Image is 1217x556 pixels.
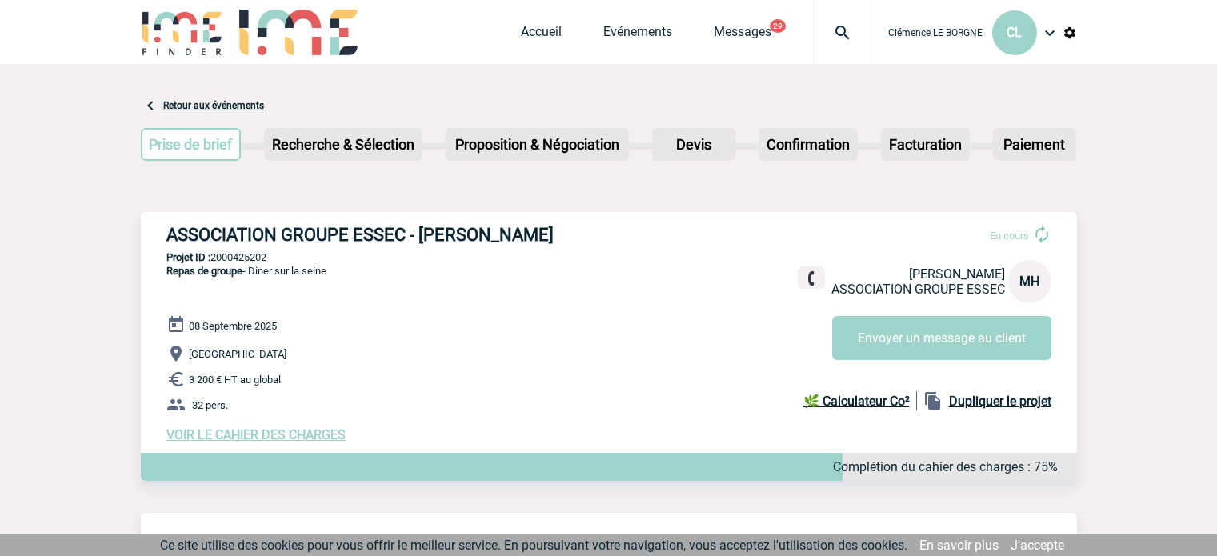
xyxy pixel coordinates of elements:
[949,394,1051,409] b: Dupliquer le projet
[166,225,647,245] h3: ASSOCIATION GROUPE ESSEC - [PERSON_NAME]
[803,394,910,409] b: 🌿 Calculateur Co²
[888,27,983,38] span: Clémence LE BORGNE
[266,130,421,159] p: Recherche & Sélection
[654,130,734,159] p: Devis
[760,130,856,159] p: Confirmation
[832,316,1051,360] button: Envoyer un message au client
[995,130,1075,159] p: Paiement
[141,10,224,55] img: IME-Finder
[1019,274,1039,289] span: MH
[141,251,1077,263] p: 2000425202
[883,130,968,159] p: Facturation
[189,374,281,386] span: 3 200 € HT au global
[804,271,819,286] img: fixe.png
[1011,538,1064,553] a: J'accepte
[603,24,672,46] a: Evénements
[163,100,264,111] a: Retour aux événements
[909,266,1005,282] span: [PERSON_NAME]
[166,251,210,263] b: Projet ID :
[714,24,771,46] a: Messages
[919,538,999,553] a: En savoir plus
[803,391,917,410] a: 🌿 Calculateur Co²
[166,427,346,442] a: VOIR LE CAHIER DES CHARGES
[521,24,562,46] a: Accueil
[770,19,786,33] button: 29
[923,391,943,410] img: file_copy-black-24dp.png
[831,282,1005,297] span: ASSOCIATION GROUPE ESSEC
[142,130,240,159] p: Prise de brief
[160,538,907,553] span: Ce site utilise des cookies pour vous offrir le meilleur service. En poursuivant votre navigation...
[166,265,242,277] span: Repas de groupe
[189,348,286,360] span: [GEOGRAPHIC_DATA]
[990,230,1029,242] span: En cours
[447,130,627,159] p: Proposition & Négociation
[166,265,326,277] span: - Diner sur la seine
[189,320,277,332] span: 08 Septembre 2025
[192,399,228,411] span: 32 pers.
[1007,25,1022,40] span: CL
